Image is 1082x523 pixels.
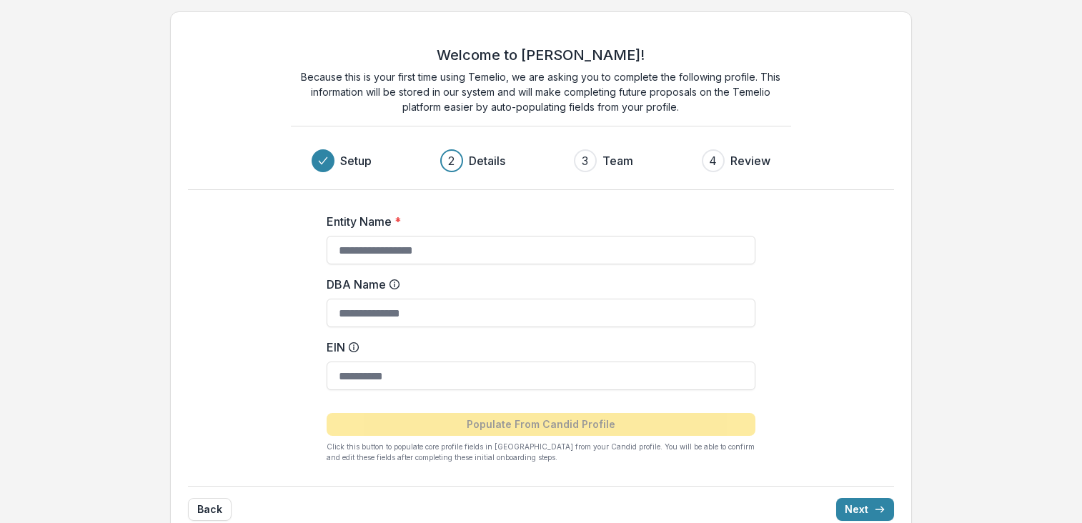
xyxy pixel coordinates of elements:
[188,498,232,521] button: Back
[327,276,747,293] label: DBA Name
[340,152,372,169] h3: Setup
[437,46,645,64] h2: Welcome to [PERSON_NAME]!
[327,413,755,436] button: Populate From Candid Profile
[291,69,791,114] p: Because this is your first time using Temelio, we are asking you to complete the following profil...
[836,498,894,521] button: Next
[327,442,755,463] p: Click this button to populate core profile fields in [GEOGRAPHIC_DATA] from your Candid profile. ...
[469,152,505,169] h3: Details
[327,213,747,230] label: Entity Name
[709,152,717,169] div: 4
[582,152,588,169] div: 3
[312,149,770,172] div: Progress
[448,152,455,169] div: 2
[602,152,633,169] h3: Team
[730,152,770,169] h3: Review
[327,339,747,356] label: EIN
